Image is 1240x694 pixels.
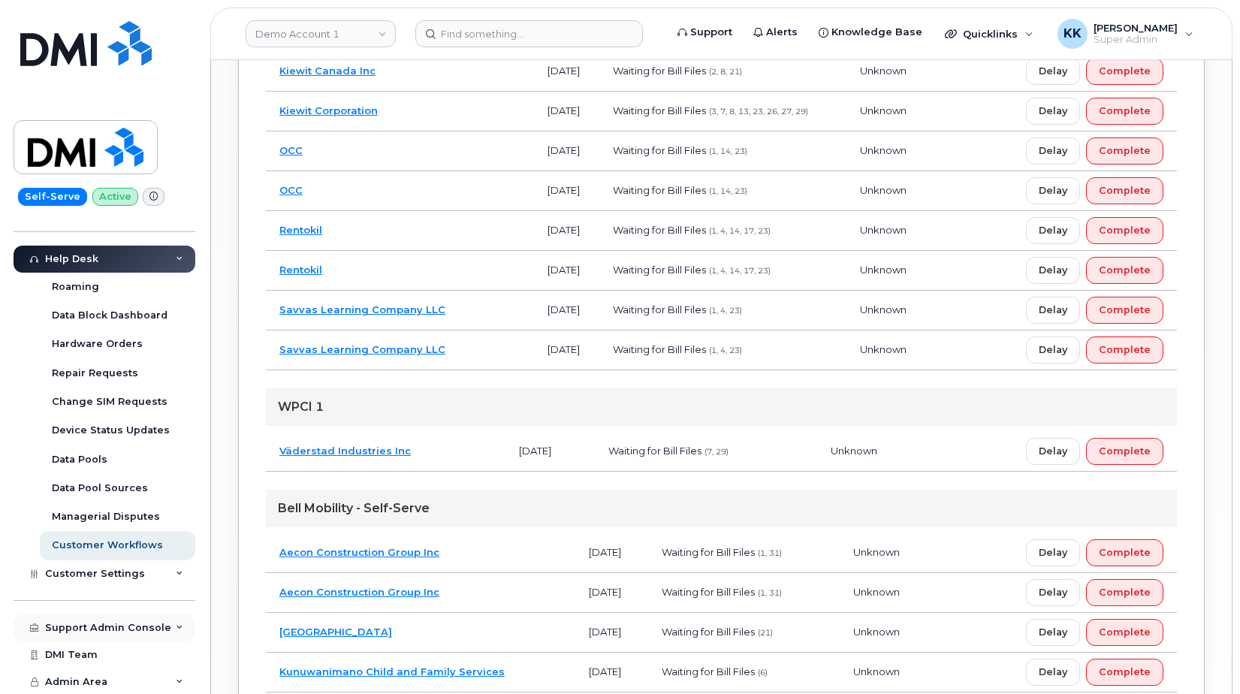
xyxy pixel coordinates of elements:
span: Delay [1039,665,1067,679]
a: Kunuwanimano Child and Family Services [279,665,505,677]
span: Waiting for Bill Files [662,665,755,677]
td: [DATE] [534,52,600,92]
button: Complete [1086,257,1163,284]
span: (2, 8, 21) [709,67,742,77]
button: Complete [1086,336,1163,364]
span: Waiting for Bill Files [613,224,706,236]
span: Waiting for Bill Files [613,343,706,355]
td: [DATE] [534,211,600,251]
button: Complete [1086,58,1163,85]
button: Delay [1026,539,1080,566]
td: [DATE] [534,291,600,330]
span: Unknown [860,303,907,315]
span: (6) [758,668,768,677]
td: [DATE] [534,92,600,131]
td: [DATE] [534,330,600,370]
span: Unknown [831,445,877,457]
span: (7, 29) [704,447,729,457]
span: Complete [1099,223,1151,237]
span: (1, 4, 14, 17, 23) [709,226,771,236]
span: Super Admin [1094,34,1178,46]
a: Kiewit Canada Inc [279,65,376,77]
span: Unknown [860,184,907,196]
a: Väderstad Industries Inc [279,445,411,457]
button: Complete [1086,438,1163,465]
td: [DATE] [534,251,600,291]
span: Complete [1099,585,1151,599]
button: Complete [1086,619,1163,646]
span: Delay [1039,545,1067,560]
span: Waiting for Bill Files [613,303,706,315]
button: Complete [1086,659,1163,686]
button: Delay [1026,58,1080,85]
a: Savvas Learning Company LLC [279,343,445,355]
span: Unknown [853,665,900,677]
span: Unknown [853,586,900,598]
a: OCC [279,184,303,196]
span: Delay [1039,444,1067,458]
span: Complete [1099,625,1151,639]
span: Delay [1039,342,1067,357]
span: Waiting for Bill Files [613,184,706,196]
button: Delay [1026,217,1080,244]
span: Complete [1099,444,1151,458]
button: Delay [1026,98,1080,125]
a: Aecon Construction Group Inc [279,546,439,558]
td: [DATE] [505,432,595,472]
button: Complete [1086,98,1163,125]
span: [PERSON_NAME] [1094,22,1178,34]
button: Delay [1026,137,1080,164]
a: Support [667,17,743,47]
a: Knowledge Base [808,17,933,47]
span: (1, 31) [758,588,782,598]
span: Waiting for Bill Files [662,546,755,558]
a: Savvas Learning Company LLC [279,303,445,315]
span: Waiting for Bill Files [662,586,755,598]
a: OCC [279,144,303,156]
span: Complete [1099,665,1151,679]
td: [DATE] [534,171,600,211]
span: Delay [1039,64,1067,78]
span: Waiting for Bill Files [613,144,706,156]
span: Waiting for Bill Files [613,104,706,116]
span: Unknown [860,144,907,156]
button: Complete [1086,579,1163,606]
button: Delay [1026,297,1080,324]
span: (1, 31) [758,548,782,558]
span: Complete [1099,143,1151,158]
td: [DATE] [575,653,648,692]
input: Find something... [415,20,643,47]
span: Waiting for Bill Files [613,65,706,77]
button: Complete [1086,137,1163,164]
span: Complete [1099,104,1151,118]
span: Unknown [860,343,907,355]
a: Rentokil [279,264,322,276]
span: Alerts [766,25,798,40]
span: Quicklinks [963,28,1018,40]
button: Delay [1026,257,1080,284]
a: Rentokil [279,224,322,236]
span: Waiting for Bill Files [662,626,755,638]
span: Complete [1099,545,1151,560]
span: (21) [758,628,773,638]
span: Complete [1099,183,1151,198]
button: Complete [1086,539,1163,566]
button: Complete [1086,177,1163,204]
button: Delay [1026,336,1080,364]
span: Complete [1099,342,1151,357]
span: Knowledge Base [831,25,922,40]
td: [DATE] [534,131,600,171]
span: Delay [1039,183,1067,198]
span: Delay [1039,585,1067,599]
span: Delay [1039,223,1067,237]
td: [DATE] [575,533,648,573]
span: Complete [1099,263,1151,277]
span: Unknown [860,104,907,116]
button: Complete [1086,297,1163,324]
button: Delay [1026,177,1080,204]
span: (1, 4, 14, 17, 23) [709,266,771,276]
span: (1, 4, 23) [709,306,742,315]
span: (1, 14, 23) [709,186,747,196]
span: (1, 14, 23) [709,146,747,156]
a: Demo Account 1 [246,20,396,47]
